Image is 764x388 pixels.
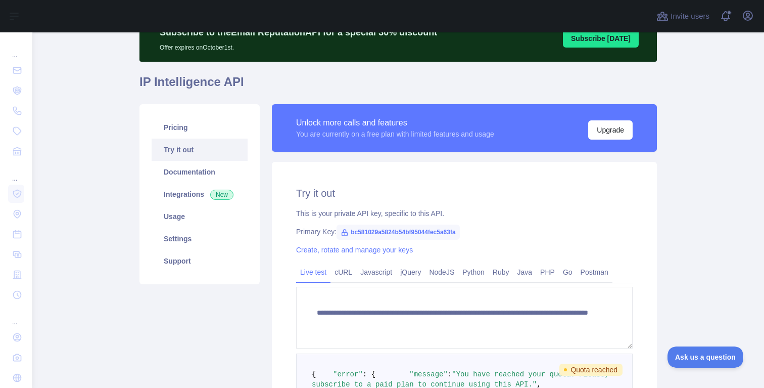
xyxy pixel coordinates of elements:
span: Quota reached [559,364,623,376]
iframe: Toggle Customer Support [667,347,744,368]
button: Upgrade [588,120,633,140]
a: Pricing [152,116,248,139]
h2: Try it out [296,186,633,200]
a: Java [513,264,537,280]
p: Offer expires on October 1st. [160,39,437,52]
a: Usage [152,205,248,228]
a: Create, rotate and manage your keys [296,246,413,254]
button: Subscribe [DATE] [563,29,639,48]
a: Ruby [489,264,513,280]
a: Documentation [152,161,248,183]
div: ... [8,162,24,183]
span: "message" [409,370,448,378]
div: You are currently on a free plan with limited features and usage [296,129,494,139]
a: Javascript [356,264,396,280]
span: "error" [333,370,363,378]
div: Unlock more calls and features [296,117,494,129]
a: NodeJS [425,264,458,280]
a: Live test [296,264,330,280]
p: Subscribe to the Email Reputation API for a special 30 % discount [160,25,437,39]
span: New [210,190,233,200]
button: Invite users [654,8,711,24]
h1: IP Intelligence API [139,74,657,98]
span: Invite users [671,11,709,22]
a: Support [152,250,248,272]
div: This is your private API key, specific to this API. [296,208,633,219]
a: cURL [330,264,356,280]
div: Primary Key: [296,227,633,237]
a: Go [559,264,577,280]
span: : [448,370,452,378]
a: jQuery [396,264,425,280]
span: bc581029a5824b54bf95044fec5a63fa [337,225,460,240]
span: : { [363,370,375,378]
div: ... [8,306,24,326]
a: Try it out [152,139,248,161]
a: Python [458,264,489,280]
a: PHP [536,264,559,280]
a: Settings [152,228,248,250]
div: ... [8,39,24,59]
a: Integrations New [152,183,248,205]
span: { [312,370,316,378]
a: Postman [577,264,612,280]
